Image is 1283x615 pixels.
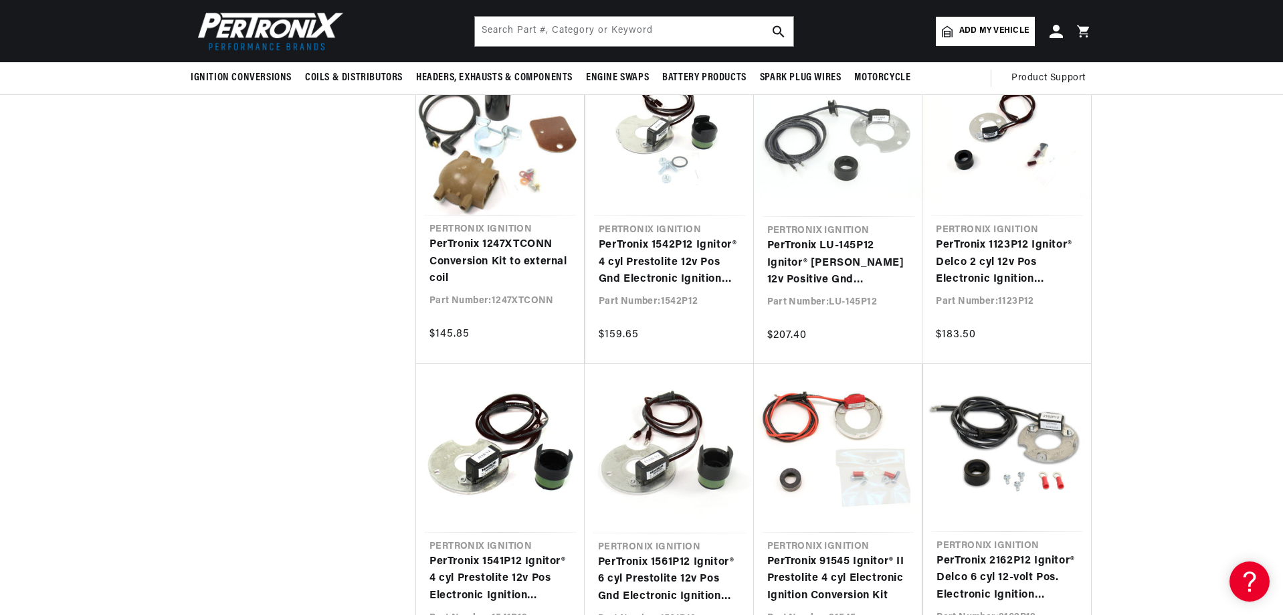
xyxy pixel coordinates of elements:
[936,553,1078,604] a: PerTronix 2162P12 Ignitor® Delco 6 cyl 12-volt Pos. Electronic Ignition Conversion Kit
[1011,71,1086,86] span: Product Support
[848,62,917,94] summary: Motorcycle
[416,71,573,85] span: Headers, Exhausts & Components
[409,62,579,94] summary: Headers, Exhausts & Components
[475,17,793,46] input: Search Part #, Category or Keyword
[764,17,793,46] button: search button
[1011,62,1092,94] summary: Product Support
[656,62,753,94] summary: Battery Products
[191,71,292,85] span: Ignition Conversions
[598,554,741,606] a: PerTronix 1561P12 Ignitor® 6 cyl Prestolite 12v Pos Gnd Electronic Ignition Conversion Kit
[753,62,848,94] summary: Spark Plug Wires
[191,8,344,54] img: Pertronix
[579,62,656,94] summary: Engine Swaps
[305,71,403,85] span: Coils & Distributors
[936,237,1078,288] a: PerTronix 1123P12 Ignitor® Delco 2 cyl 12v Pos Electronic Ignition Conversion Kit
[767,238,910,289] a: PerTronix LU-145P12 Ignitor® [PERSON_NAME] 12v Positive Gnd Electronic Ignition Conversion Kit
[586,71,649,85] span: Engine Swaps
[429,553,571,605] a: PerTronix 1541P12 Ignitor® 4 cyl Prestolite 12v Pos Electronic Ignition Conversion Kit
[760,71,842,85] span: Spark Plug Wires
[599,237,741,288] a: PerTronix 1542P12 Ignitor® 4 cyl Prestolite 12v Pos Gnd Electronic Ignition Conversion Kit
[662,71,747,85] span: Battery Products
[936,17,1035,46] a: Add my vehicle
[191,62,298,94] summary: Ignition Conversions
[767,553,909,605] a: PerTronix 91545 Ignitor® II Prestolite 4 cyl Electronic Ignition Conversion Kit
[959,25,1029,37] span: Add my vehicle
[298,62,409,94] summary: Coils & Distributors
[854,71,910,85] span: Motorcycle
[429,236,571,288] a: PerTronix 1247XTCONN Conversion Kit to external coil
